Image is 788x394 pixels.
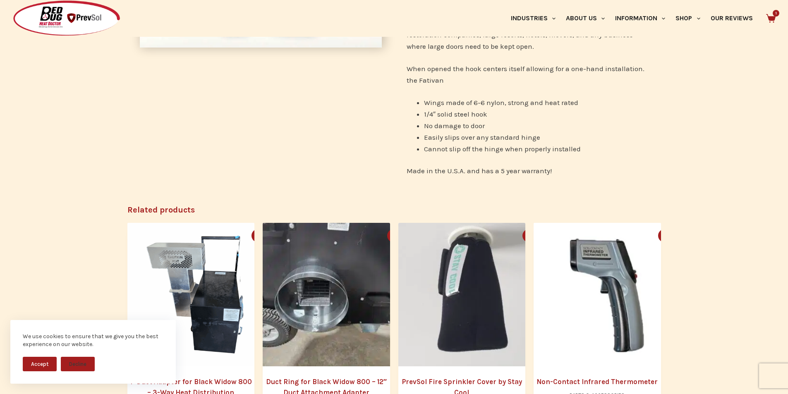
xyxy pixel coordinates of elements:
[534,223,678,367] picture: Infrared_Thermal_Gun_a15dd652-6a69-4888-a56c-ef584fa3bcf6_1024x1024
[424,143,649,155] li: Cannot slip off the hinge when properly installed
[407,63,649,86] p: When opened the hook centers itself allowing for a one-hand installation. the Fativan
[424,131,649,143] li: Easily slips over any standard hinge
[127,204,661,216] h2: Related products
[251,229,265,242] button: Quick view toggle
[127,223,271,367] a: T-Duct Adapter for Black Widow 800 – 3-Way Heat Distribution
[23,332,163,349] div: We use cookies to ensure that we give you the best experience on our website.
[773,10,779,17] span: 1
[424,97,649,108] li: Wings made of 6-6 nylon, strong and heat rated
[407,165,649,177] p: Made in the U.S.A. and has a 5 year warranty!
[658,229,671,242] button: Quick view toggle
[398,223,542,367] a: PrevSol Fire Sprinkler Cover by Stay Cool
[424,120,649,131] li: No damage to door
[23,357,57,371] button: Accept
[534,223,678,367] img: Non-Contact Infrared Thermometer
[61,357,95,371] button: Decline
[534,377,661,387] a: Non-Contact Infrared Thermometer
[424,108,649,120] li: 1/4″ solid steel hook
[522,229,536,242] button: Quick view toggle
[387,229,400,242] button: Quick view toggle
[263,223,407,367] a: Duct Ring for Black Widow 800 – 12" Duct Attachment Adapter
